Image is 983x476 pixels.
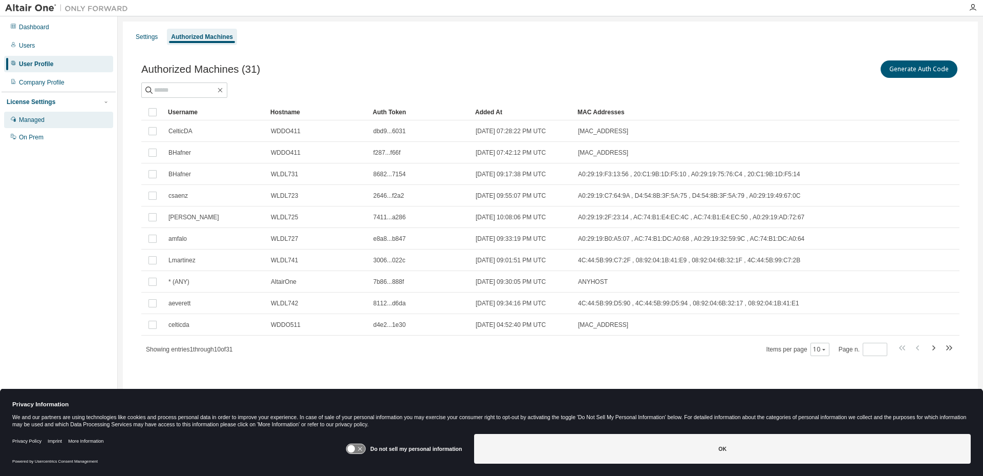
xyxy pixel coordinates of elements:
[271,235,298,243] span: WLDL727
[271,213,298,221] span: WLDL725
[578,235,804,243] span: A0:29:19:B0:A5:07 , AC:74:B1:DC:A0:68 , A0:29:19:32:59:9C , AC:74:B1:DC:A0:64
[168,213,219,221] span: [PERSON_NAME]
[578,213,804,221] span: A0:29:19:2F:23:14 , AC:74:B1:E4:EC:4C , AC:74:B1:E4:EC:50 , A0:29:19:AD:72:67
[271,192,298,200] span: WLDL723
[373,235,405,243] span: e8a8...b847
[373,278,404,286] span: 7b86...888f
[373,213,405,221] span: 7411...a286
[476,256,546,264] span: [DATE] 09:01:51 PM UTC
[168,170,191,178] span: BHafner
[578,127,628,135] span: [MAC_ADDRESS]
[168,127,193,135] span: CelticDA
[578,256,800,264] span: 4C:44:5B:99:C7:2F , 08:92:04:1B:41:E9 , 08:92:04:6B:32:1F , 4C:44:5B:99:C7:2B
[19,133,44,141] div: On Prem
[271,149,301,157] span: WDDO411
[19,78,65,87] div: Company Profile
[578,278,608,286] span: ANYHOST
[168,235,187,243] span: amfalo
[373,192,404,200] span: 2646...f2a2
[839,343,887,356] span: Page n.
[813,345,827,354] button: 10
[578,321,628,329] span: [MAC_ADDRESS]
[373,256,405,264] span: 3006...022c
[476,213,546,221] span: [DATE] 10:08:06 PM UTC
[373,170,405,178] span: 8682...7154
[271,278,296,286] span: AltairOne
[373,127,405,135] span: dbd9...6031
[270,104,365,120] div: Hostname
[141,64,260,75] span: Authorized Machines (31)
[168,192,188,200] span: csaenz
[476,192,546,200] span: [DATE] 09:55:07 PM UTC
[373,104,467,120] div: Auth Token
[476,321,546,329] span: [DATE] 04:52:40 PM UTC
[168,321,189,329] span: celticda
[146,346,233,353] span: Showing entries 1 through 10 of 31
[578,104,852,120] div: MAC Addresses
[476,170,546,178] span: [DATE] 09:17:38 PM UTC
[578,192,800,200] span: A0:29:19:C7:64:9A , D4:54:8B:3F:5A:75 , D4:54:8B:3F:5A:79 , A0:29:19:49:67:0C
[168,278,189,286] span: * (ANY)
[476,235,546,243] span: [DATE] 09:33:19 PM UTC
[168,149,191,157] span: BHafner
[476,278,546,286] span: [DATE] 09:30:05 PM UTC
[578,170,800,178] span: A0:29:19:F3:13:56 , 20:C1:9B:1D:F5:10 , A0:29:19:75:76:C4 , 20:C1:9B:1D:F5:14
[271,299,298,307] span: WLDL742
[373,299,405,307] span: 8112...d6da
[476,299,546,307] span: [DATE] 09:34:16 PM UTC
[168,299,190,307] span: aeverett
[373,149,400,157] span: f287...f66f
[578,149,628,157] span: [MAC_ADDRESS]
[271,321,301,329] span: WDDO511
[766,343,829,356] span: Items per page
[19,42,35,50] div: Users
[881,60,957,78] button: Generate Auth Code
[373,321,405,329] span: d4e2...1e30
[476,127,546,135] span: [DATE] 07:28:22 PM UTC
[171,33,233,41] div: Authorized Machines
[271,170,298,178] span: WLDL731
[5,3,133,13] img: Altair One
[168,256,196,264] span: Lmartinez
[7,98,55,106] div: License Settings
[476,149,546,157] span: [DATE] 07:42:12 PM UTC
[19,116,45,124] div: Managed
[271,256,298,264] span: WLDL741
[475,104,569,120] div: Added At
[19,23,49,31] div: Dashboard
[136,33,158,41] div: Settings
[19,60,53,68] div: User Profile
[578,299,799,307] span: 4C:44:5B:99:D5:90 , 4C:44:5B:99:D5:94 , 08:92:04:6B:32:17 , 08:92:04:1B:41:E1
[271,127,301,135] span: WDDO411
[168,104,262,120] div: Username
